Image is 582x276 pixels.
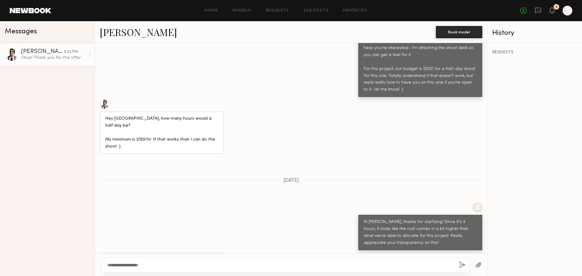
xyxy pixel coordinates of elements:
div: Okay! Thank you for the offer and I hope the shoot goes well 🙌 [21,55,85,61]
a: Job Posts [304,9,329,13]
a: Requests [266,9,289,13]
div: 5:22 PM [64,49,78,55]
span: [DATE] [283,178,299,183]
div: [PERSON_NAME] [21,49,64,55]
div: Thanks so much for getting back to me! So lovely to hear you’re interested- I’m attaching the sho... [364,38,477,94]
div: Hey [GEOGRAPHIC_DATA], how many hours would a half day be? My minimum is $150/hr. If that works t... [105,115,218,150]
a: Book model [436,29,482,34]
div: Hi [PERSON_NAME], thanks for clarifying! Since it’s 4 hours, it looks like the cost comes in a bi... [364,219,477,247]
a: Models [232,9,251,13]
div: 1 [556,5,557,9]
span: Messages [5,28,37,35]
a: Home [205,9,218,13]
a: S [563,6,572,15]
div: History [492,30,577,37]
button: Book model [436,26,482,38]
a: Favorites [343,9,367,13]
a: [PERSON_NAME] [100,25,177,38]
div: REQUESTS [492,50,577,55]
